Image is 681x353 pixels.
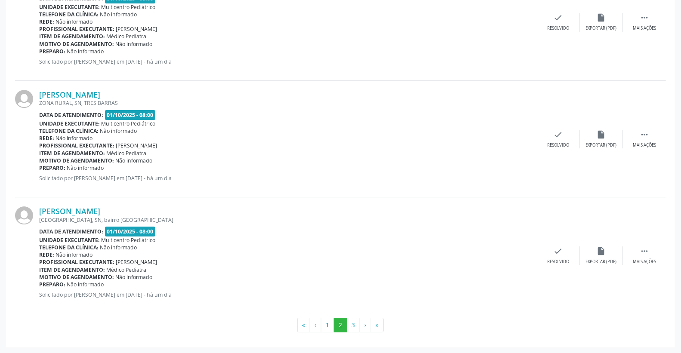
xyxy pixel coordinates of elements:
[39,216,537,224] div: [GEOGRAPHIC_DATA], SN, bairro [GEOGRAPHIC_DATA]
[586,142,617,148] div: Exportar (PDF)
[116,25,157,33] span: [PERSON_NAME]
[107,150,147,157] span: Médico Pediatra
[633,259,656,265] div: Mais ações
[56,135,93,142] span: Não informado
[640,130,649,139] i: 
[39,258,114,266] b: Profissional executante:
[105,110,156,120] span: 01/10/2025 - 08:00
[39,111,103,119] b: Data de atendimento:
[39,25,114,33] b: Profissional executante:
[39,40,114,48] b: Motivo de agendamento:
[39,135,54,142] b: Rede:
[633,25,656,31] div: Mais ações
[554,246,563,256] i: check
[102,3,156,11] span: Multicentro Pediátrico
[116,258,157,266] span: [PERSON_NAME]
[107,266,147,273] span: Médico Pediatra
[347,318,360,332] button: Go to page 3
[39,251,54,258] b: Rede:
[39,90,100,99] a: [PERSON_NAME]
[334,318,347,332] button: Go to page 2
[39,281,65,288] b: Preparo:
[107,33,147,40] span: Médico Pediatra
[586,259,617,265] div: Exportar (PDF)
[100,127,137,135] span: Não informado
[116,142,157,149] span: [PERSON_NAME]
[39,127,99,135] b: Telefone da clínica:
[640,13,649,22] i: 
[102,236,156,244] span: Multicentro Pediátrico
[39,120,100,127] b: Unidade executante:
[554,130,563,139] i: check
[321,318,334,332] button: Go to page 1
[39,99,537,107] div: ZONA RURAL, SN, TRES BARRAS
[100,11,137,18] span: Não informado
[39,3,100,11] b: Unidade executante:
[105,227,156,236] span: 01/10/2025 - 08:00
[15,90,33,108] img: img
[15,318,666,332] ul: Pagination
[297,318,310,332] button: Go to first page
[39,18,54,25] b: Rede:
[39,150,105,157] b: Item de agendamento:
[39,291,537,298] p: Solicitado por [PERSON_NAME] em [DATE] - há um dia
[586,25,617,31] div: Exportar (PDF)
[39,228,103,235] b: Data de atendimento:
[597,13,606,22] i: insert_drive_file
[102,120,156,127] span: Multicentro Pediátrico
[360,318,371,332] button: Go to next page
[39,206,100,216] a: [PERSON_NAME]
[39,11,99,18] b: Telefone da clínica:
[554,13,563,22] i: check
[547,142,569,148] div: Resolvido
[310,318,321,332] button: Go to previous page
[371,318,384,332] button: Go to last page
[39,58,537,65] p: Solicitado por [PERSON_NAME] em [DATE] - há um dia
[15,206,33,224] img: img
[56,251,93,258] span: Não informado
[39,164,65,172] b: Preparo:
[100,244,137,251] span: Não informado
[39,157,114,164] b: Motivo de agendamento:
[39,236,100,244] b: Unidade executante:
[39,244,99,251] b: Telefone da clínica:
[633,142,656,148] div: Mais ações
[39,142,114,149] b: Profissional executante:
[116,157,153,164] span: Não informado
[116,273,153,281] span: Não informado
[67,164,104,172] span: Não informado
[597,246,606,256] i: insert_drive_file
[67,281,104,288] span: Não informado
[39,33,105,40] b: Item de agendamento:
[547,25,569,31] div: Resolvido
[39,273,114,281] b: Motivo de agendamento:
[597,130,606,139] i: insert_drive_file
[39,48,65,55] b: Preparo:
[547,259,569,265] div: Resolvido
[116,40,153,48] span: Não informado
[640,246,649,256] i: 
[39,175,537,182] p: Solicitado por [PERSON_NAME] em [DATE] - há um dia
[67,48,104,55] span: Não informado
[39,266,105,273] b: Item de agendamento:
[56,18,93,25] span: Não informado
